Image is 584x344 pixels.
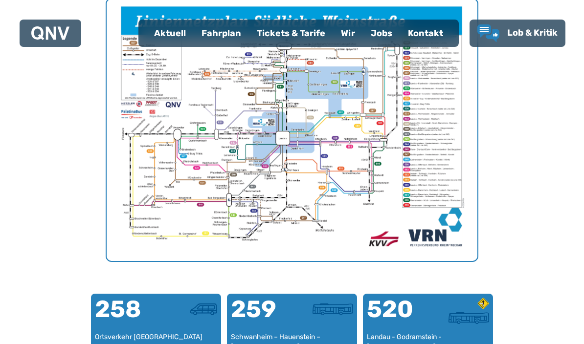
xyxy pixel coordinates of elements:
img: Überlandbus [313,303,353,315]
div: 258 [95,298,156,333]
span: Lob & Kritik [507,27,558,38]
div: 259 [231,298,292,333]
a: Tickets & Tarife [249,21,333,46]
a: Kontakt [400,21,451,46]
img: Überlandbus [449,312,489,324]
a: QNV Logo [31,23,69,43]
img: Kleinbus [190,303,217,315]
a: Lob & Kritik [477,24,558,42]
a: Wir [333,21,363,46]
a: Jobs [363,21,400,46]
img: QNV Logo [31,26,69,40]
div: 520 [367,298,428,333]
a: Aktuell [146,21,194,46]
a: Fahrplan [194,21,249,46]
